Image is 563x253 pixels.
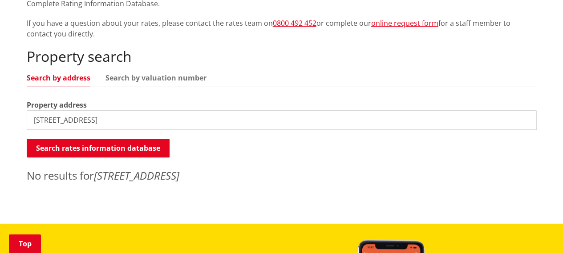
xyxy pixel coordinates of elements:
[27,100,87,110] label: Property address
[27,18,537,39] p: If you have a question about your rates, please contact the rates team on or complete our for a s...
[27,48,537,65] h2: Property search
[27,110,537,130] input: e.g. Duke Street NGARUAWAHIA
[27,168,537,184] p: No results for
[27,139,170,157] button: Search rates information database
[9,234,41,253] a: Top
[522,216,554,248] iframe: Messenger Launcher
[371,18,438,28] a: online request form
[94,168,179,183] em: [STREET_ADDRESS]
[105,74,207,81] a: Search by valuation number
[273,18,316,28] a: 0800 492 452
[27,74,90,81] a: Search by address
